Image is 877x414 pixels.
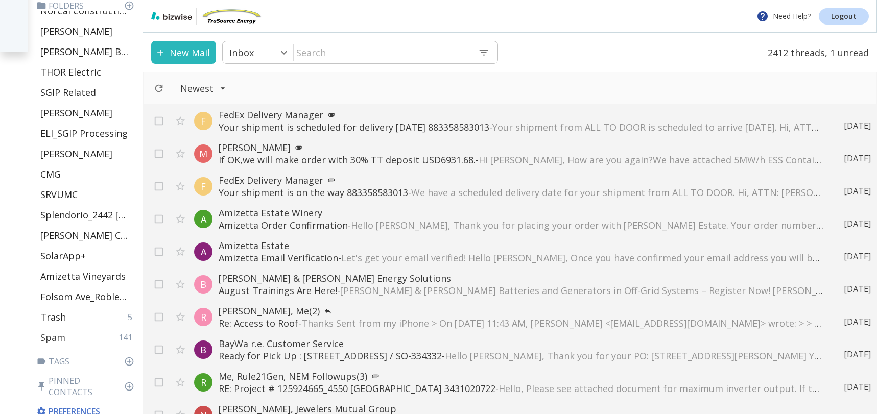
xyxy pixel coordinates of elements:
[201,246,206,258] p: A
[40,290,128,303] p: Folsom Ave_Robleto
[40,86,96,99] p: SGIP Related
[219,252,823,264] p: Amizetta Email Verification -
[128,311,136,323] p: 5
[40,331,65,344] p: Spam
[36,143,138,164] div: [PERSON_NAME]
[40,229,128,241] p: [PERSON_NAME] CPA Financial
[219,207,823,219] p: Amizetta Estate Winery
[40,168,61,180] p: CMG
[219,154,823,166] p: If OK,we will make order with 30% TT deposit USD6931.68. -
[219,350,823,362] p: Ready for Pick Up : [STREET_ADDRESS] / SO-334332 -
[229,46,254,59] p: Inbox
[36,375,138,398] p: Pinned Contacts
[40,270,126,282] p: Amizetta Vineyards
[40,209,128,221] p: Splendorio_2442 [GEOGRAPHIC_DATA]
[219,186,823,199] p: Your shipment is on the way 883358583013 -
[199,148,207,160] p: M
[219,109,823,121] p: FedEx Delivery Manager
[118,332,136,343] p: 141
[219,382,823,395] p: RE: Project # 125924665_4550 [GEOGRAPHIC_DATA] 3431020722 -
[36,307,138,327] div: Trash5
[200,278,206,290] p: B
[219,370,823,382] p: Me, Rule21Gen, NEM Followups (3)
[219,141,823,154] p: [PERSON_NAME]
[219,219,823,231] p: Amizetta Order Confirmation -
[40,25,112,37] p: [PERSON_NAME]
[40,148,112,160] p: [PERSON_NAME]
[201,311,206,323] p: R
[844,185,871,197] p: [DATE]
[844,120,871,131] p: [DATE]
[36,164,138,184] div: CMG
[844,153,871,164] p: [DATE]
[844,381,871,393] p: [DATE]
[40,311,66,323] p: Trash
[844,218,871,229] p: [DATE]
[36,327,138,348] div: Spam141
[40,45,128,58] p: [PERSON_NAME] Batteries
[200,344,206,356] p: B
[36,123,138,143] div: ELI_SGIP Processing
[36,21,138,41] div: [PERSON_NAME]
[844,283,871,295] p: [DATE]
[219,239,823,252] p: Amizetta Estate
[36,62,138,82] div: THOR Electric
[151,41,216,64] button: New Mail
[36,41,138,62] div: [PERSON_NAME] Batteries
[151,12,192,20] img: bizwise
[40,107,112,119] p: [PERSON_NAME]
[844,316,871,327] p: [DATE]
[170,77,236,100] button: Filter
[219,121,823,133] p: Your shipment is scheduled for delivery [DATE] 883358583013 -
[201,376,206,388] p: R
[819,8,869,25] a: Logout
[36,205,138,225] div: Splendorio_2442 [GEOGRAPHIC_DATA]
[36,225,138,246] div: [PERSON_NAME] CPA Financial
[201,8,262,25] img: TruSource Energy, Inc.
[219,305,823,317] p: [PERSON_NAME], Me (2)
[36,184,138,205] div: SRVUMC
[756,10,811,22] p: Need Help?
[219,272,823,284] p: [PERSON_NAME] & [PERSON_NAME] Energy Solutions
[36,356,138,367] p: Tags
[219,174,823,186] p: FedEx Delivery Manager
[201,213,206,225] p: A
[762,41,869,64] p: 2412 threads, 1 unread
[219,317,823,329] p: Re: Access to Roof -
[844,251,871,262] p: [DATE]
[844,349,871,360] p: [DATE]
[219,337,823,350] p: BayWa r.e. Customer Service
[40,66,101,78] p: THOR Electric
[40,127,128,139] p: ELI_SGIP Processing
[219,284,823,297] p: August Trainings Are Here! -
[40,250,86,262] p: SolarApp+
[201,115,206,127] p: F
[36,286,138,307] div: Folsom Ave_Robleto
[150,79,168,98] button: Refresh
[36,266,138,286] div: Amizetta Vineyards
[36,246,138,266] div: SolarApp+
[831,13,857,20] p: Logout
[201,180,206,192] p: F
[294,42,470,63] input: Search
[40,188,78,201] p: SRVUMC
[36,103,138,123] div: [PERSON_NAME]
[36,82,138,103] div: SGIP Related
